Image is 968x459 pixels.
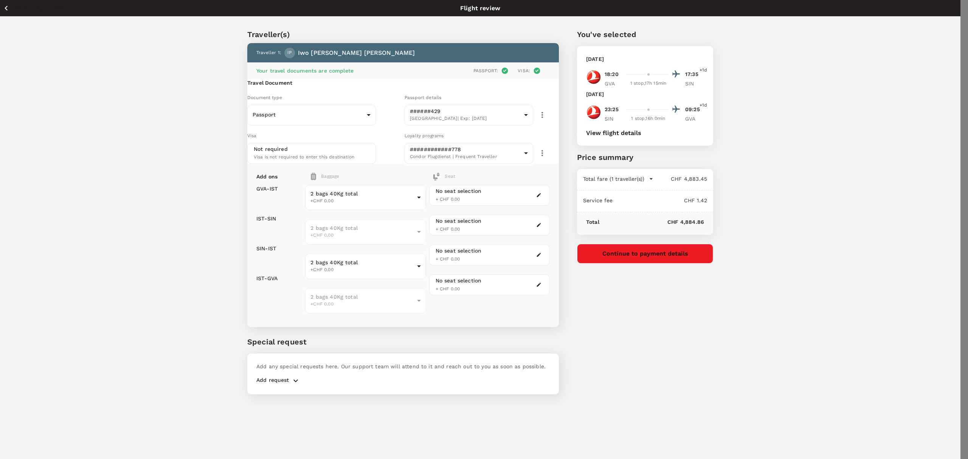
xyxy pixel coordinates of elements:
[586,55,604,63] p: [DATE]
[254,145,288,153] p: Not required
[473,67,498,74] p: Passport :
[586,90,604,98] p: [DATE]
[310,259,414,266] span: 2 bags 40Kg total
[577,244,713,264] button: Continue to payment details
[628,115,669,123] div: 1 stop , 16h 0min
[410,115,521,123] span: [GEOGRAPHIC_DATA] | Exp: [DATE]
[700,102,707,109] span: +1d
[436,286,460,292] span: + CHF 0.00
[256,245,276,252] p: SIN - IST
[311,173,316,180] img: baggage-icon
[256,185,278,192] p: GVA - IST
[436,226,460,232] span: + CHF 0.00
[310,266,414,274] span: +CHF 0.00
[405,95,441,100] span: Passport details
[577,152,713,163] p: Price summary
[583,197,613,204] p: Service fee
[310,293,414,301] span: 2 bags 40Kg total
[599,218,704,226] p: CHF 4,884.86
[256,274,278,282] p: IST - GVA
[433,173,455,180] div: Seat
[577,29,713,40] p: You've selected
[256,173,278,180] p: Add ons
[518,67,530,74] p: Visa :
[410,153,521,161] span: Condor Flugdienst | Frequent Traveller
[436,256,460,262] span: + CHF 0.00
[685,80,704,87] p: SIN
[310,190,414,197] span: 2 bags 40Kg total
[256,49,281,57] p: Traveller 1 :
[436,247,482,255] div: No seat selection
[310,197,414,205] span: +CHF 0.00
[628,80,669,87] div: 1 stop , 17h 15min
[460,4,500,13] p: Flight review
[247,29,559,40] p: Traveller(s)
[287,49,292,57] span: IP
[586,70,601,85] img: TK
[253,111,364,118] p: Passport
[436,187,482,195] div: No seat selection
[298,48,415,57] p: Iwo [PERSON_NAME] [PERSON_NAME]
[256,215,276,222] p: IST - SIN
[310,232,414,239] span: +CHF 0.00
[254,154,354,160] span: Visa is not required to enter this destination
[586,105,601,120] img: TK
[613,197,707,204] p: CHF 1.42
[436,197,460,202] span: + CHF 0.00
[405,133,444,138] span: Loyalty programs
[410,146,521,153] p: ############778
[256,363,550,370] p: Add any special requests here. Our support team will attend to it and reach out to you as soon as...
[605,105,619,113] p: 23:25
[605,115,624,123] p: SIN
[700,67,707,74] span: +1d
[605,80,624,87] p: GVA
[311,173,399,180] div: Baggage
[685,115,704,123] p: GVA
[433,173,440,180] img: baggage-icon
[586,130,641,136] button: View flight details
[410,107,521,115] p: ######429
[247,336,559,347] p: Special request
[247,95,282,100] span: Document type
[256,376,289,385] p: Add request
[14,4,69,12] p: Back to flight results
[256,68,354,74] span: Your travel documents are complete
[436,217,482,225] div: No seat selection
[586,218,599,226] p: Total
[685,105,704,113] p: 09:25
[247,133,257,138] span: Visa
[685,70,704,78] p: 17:35
[583,175,644,183] p: Total fare (1 traveller(s))
[653,175,707,183] p: CHF 4,883.45
[605,70,619,78] p: 18:20
[310,224,414,232] span: 2 bags 40Kg total
[436,277,482,285] div: No seat selection
[310,301,414,308] span: +CHF 0.00
[247,79,559,87] h6: Travel Document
